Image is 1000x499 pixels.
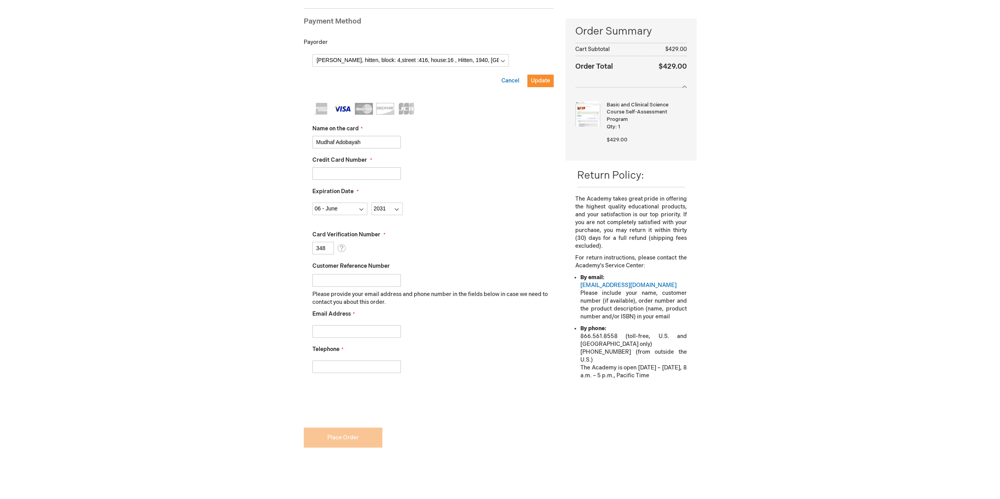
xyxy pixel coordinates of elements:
span: Credit Card Number [312,157,367,163]
button: Update [527,75,554,87]
span: Telephone [312,346,339,353]
span: Name on the card [312,125,359,132]
span: Order Summary [575,24,686,43]
button: Cancel [501,77,519,85]
span: 1 [618,124,620,130]
li: 866.561.8558 (toll-free, U.S. and [GEOGRAPHIC_DATA] only) [PHONE_NUMBER] (from outside the U.S.) ... [580,325,686,380]
a: [EMAIL_ADDRESS][DOMAIN_NAME] [580,282,677,289]
span: Update [531,77,550,84]
span: Return Policy: [577,170,644,182]
p: Please provide your email address and phone number in the fields below in case we need to contact... [312,291,554,306]
div: Payment Method [304,16,554,31]
img: Visa [334,103,352,115]
img: Basic and Clinical Science Course Self-Assessment Program [575,101,600,126]
img: American Express [312,103,330,115]
span: $429.00 [607,137,628,143]
strong: By email: [580,274,604,281]
img: MasterCard [355,103,373,115]
span: Qty [607,124,615,130]
img: JCB [397,103,415,115]
iframe: reCAPTCHA [304,386,423,416]
span: Email Address [312,311,351,317]
span: Cancel [501,77,519,84]
img: Discover [376,103,394,115]
strong: Order Total [575,60,613,72]
span: Payorder [304,39,328,46]
strong: By phone: [580,325,606,332]
span: Expiration Date [312,188,354,195]
th: Cart Subtotal [575,43,642,56]
p: For return instructions, please contact the Academy’s Service Center: [575,254,686,270]
span: $429.00 [659,62,687,71]
span: Customer Reference Number [312,263,390,269]
p: The Academy takes great pride in offering the highest quality educational products, and your sati... [575,195,686,250]
span: Card Verification Number [312,231,380,238]
span: $429.00 [665,46,687,53]
input: Credit Card Number [312,167,401,180]
input: Card Verification Number [312,242,334,254]
strong: Basic and Clinical Science Course Self-Assessment Program [607,101,684,123]
li: Please include your name, customer number (if available), order number and the product descriptio... [580,274,686,321]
